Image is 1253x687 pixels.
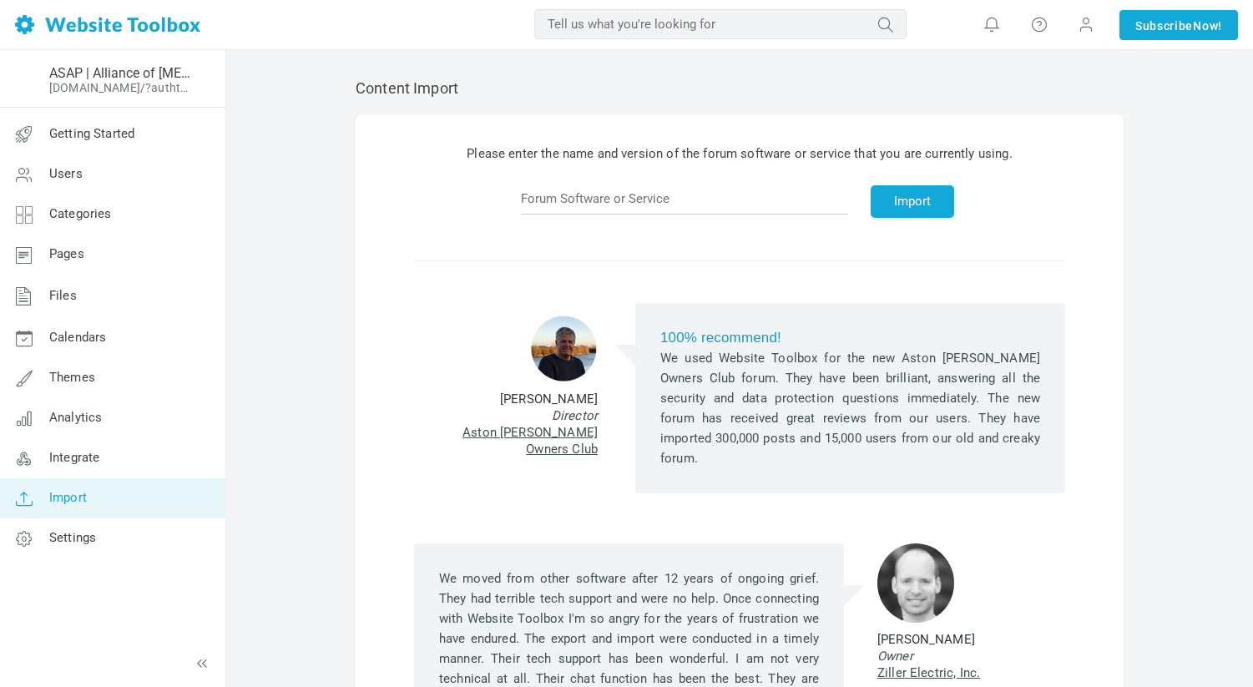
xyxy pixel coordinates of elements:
input: Tell us what you're looking for [534,9,907,39]
span: [PERSON_NAME] [877,631,975,648]
span: Now! [1193,17,1222,35]
i: Director [552,408,598,423]
p: We used Website Toolbox for the new Aston [PERSON_NAME] Owners Club forum. They have been brillia... [660,348,1040,468]
span: Users [49,166,83,181]
span: Settings [49,530,96,545]
span: Themes [49,370,95,385]
a: SubscribeNow! [1119,10,1238,40]
a: ASAP | Alliance of [MEDICAL_DATA] Partners [49,65,195,81]
a: [DOMAIN_NAME]/?authtoken=841f41a07674498e1577e33015b97061&rememberMe=1 [49,81,195,94]
a: Ziller Electric, Inc. [877,665,980,680]
button: Import [871,185,954,218]
span: Categories [49,206,112,221]
span: Integrate [49,450,99,465]
span: Calendars [49,330,106,345]
span: Files [49,288,77,303]
h6: 100% recommend! [660,328,1040,348]
span: Analytics [49,410,102,425]
i: Owner [877,649,913,664]
a: Aston [PERSON_NAME] Owners Club [462,425,598,457]
span: Getting Started [49,126,134,141]
span: [PERSON_NAME] [500,391,598,407]
h2: Content Import [356,79,1124,98]
p: Please enter the name and version of the forum software or service that you are currently using. [389,144,1090,164]
img: pfavico.ico [11,66,38,93]
input: Forum Software or Service [521,183,848,215]
span: Pages [49,246,84,261]
span: Import [49,490,87,505]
